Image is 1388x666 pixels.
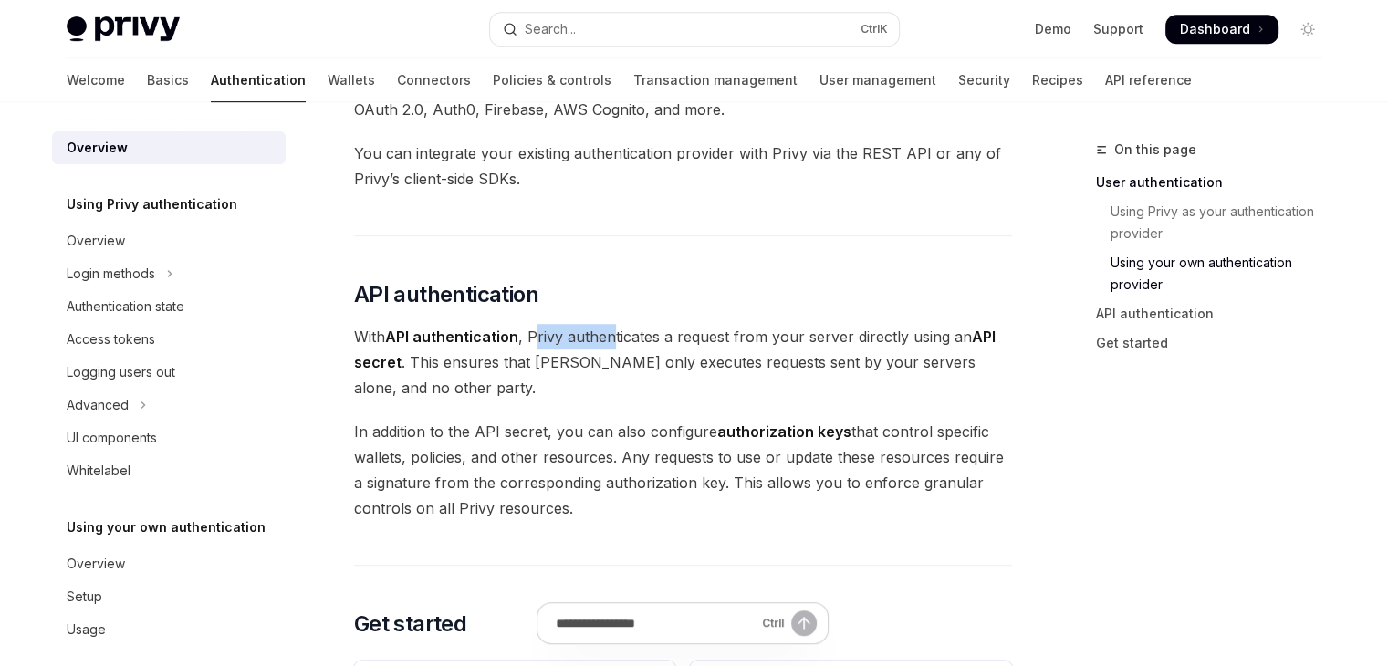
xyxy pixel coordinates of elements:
[67,619,106,640] div: Usage
[1096,328,1337,358] a: Get started
[633,58,798,102] a: Transaction management
[1180,20,1250,38] span: Dashboard
[147,58,189,102] a: Basics
[52,131,286,164] a: Overview
[52,580,286,613] a: Setup
[67,516,266,538] h5: Using your own authentication
[67,553,125,575] div: Overview
[67,394,129,416] div: Advanced
[67,16,180,42] img: light logo
[52,323,286,356] a: Access tokens
[354,140,1012,192] span: You can integrate your existing authentication provider with Privy via the REST API or any of Pri...
[958,58,1010,102] a: Security
[1293,15,1322,44] button: Toggle dark mode
[52,547,286,580] a: Overview
[861,22,888,36] span: Ctrl K
[67,296,184,317] div: Authentication state
[717,422,851,441] strong: authorization keys
[328,58,375,102] a: Wallets
[52,421,286,454] a: UI components
[67,328,155,350] div: Access tokens
[354,419,1012,521] span: In addition to the API secret, you can also configure that control specific wallets, policies, an...
[52,454,286,487] a: Whitelabel
[67,460,130,482] div: Whitelabel
[397,58,471,102] a: Connectors
[1096,168,1337,197] a: User authentication
[791,610,817,636] button: Send message
[67,193,237,215] h5: Using Privy authentication
[1096,299,1337,328] a: API authentication
[525,18,576,40] div: Search...
[556,603,755,643] input: Ask a question...
[385,328,518,346] strong: API authentication
[1096,248,1337,299] a: Using your own authentication provider
[211,58,306,102] a: Authentication
[493,58,611,102] a: Policies & controls
[52,613,286,646] a: Usage
[52,356,286,389] a: Logging users out
[52,389,286,421] button: Toggle Advanced section
[1093,20,1143,38] a: Support
[67,230,125,252] div: Overview
[67,263,155,285] div: Login methods
[67,137,128,159] div: Overview
[490,13,899,46] button: Open search
[1096,197,1337,248] a: Using Privy as your authentication provider
[67,361,175,383] div: Logging users out
[67,427,157,449] div: UI components
[1114,139,1196,161] span: On this page
[52,290,286,323] a: Authentication state
[1165,15,1278,44] a: Dashboard
[67,58,125,102] a: Welcome
[1032,58,1083,102] a: Recipes
[1035,20,1071,38] a: Demo
[52,224,286,257] a: Overview
[819,58,936,102] a: User management
[67,586,102,608] div: Setup
[52,257,286,290] button: Toggle Login methods section
[1105,58,1192,102] a: API reference
[354,324,1012,401] span: With , Privy authenticates a request from your server directly using an . This ensures that [PERS...
[354,280,538,309] span: API authentication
